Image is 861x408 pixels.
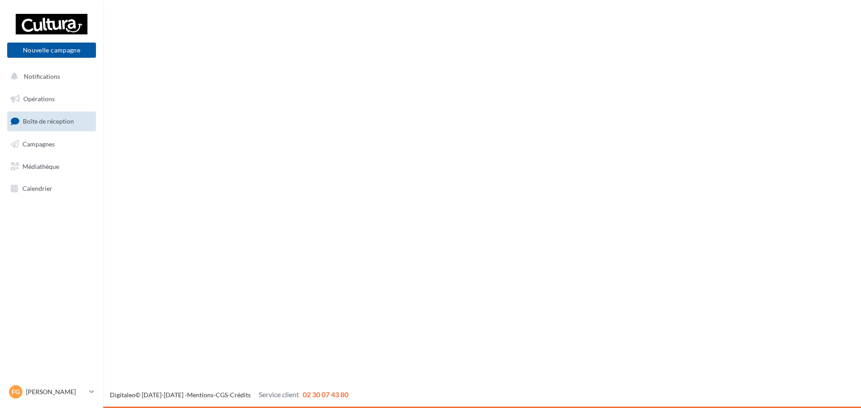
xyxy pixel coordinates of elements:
[110,391,348,399] span: © [DATE]-[DATE] - - -
[110,391,135,399] a: Digitaleo
[5,179,98,198] a: Calendrier
[5,67,94,86] button: Notifications
[5,135,98,154] a: Campagnes
[303,390,348,399] span: 02 30 07 43 80
[230,391,251,399] a: Crédits
[7,383,96,400] a: FG [PERSON_NAME]
[5,157,98,176] a: Médiathèque
[5,112,98,131] a: Boîte de réception
[23,95,55,103] span: Opérations
[7,43,96,58] button: Nouvelle campagne
[23,117,74,125] span: Boîte de réception
[259,390,299,399] span: Service client
[5,90,98,108] a: Opérations
[26,387,86,396] p: [PERSON_NAME]
[22,162,59,170] span: Médiathèque
[24,73,60,80] span: Notifications
[187,391,213,399] a: Mentions
[12,387,20,396] span: FG
[22,140,55,148] span: Campagnes
[216,391,228,399] a: CGS
[22,185,52,192] span: Calendrier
